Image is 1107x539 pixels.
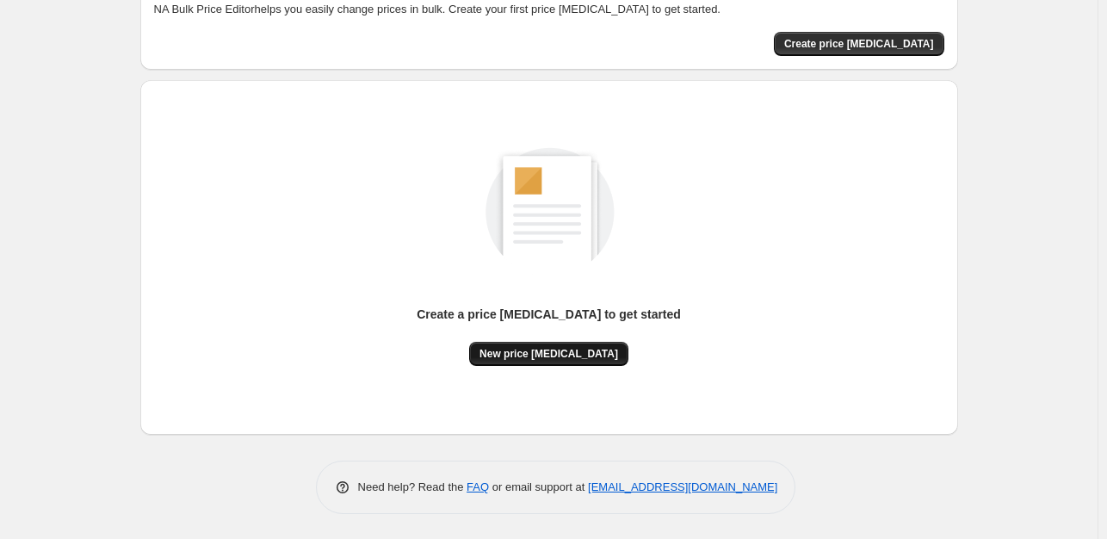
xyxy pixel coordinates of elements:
[774,32,944,56] button: Create price change job
[467,480,489,493] a: FAQ
[154,1,944,18] p: NA Bulk Price Editor helps you easily change prices in bulk. Create your first price [MEDICAL_DAT...
[588,480,777,493] a: [EMAIL_ADDRESS][DOMAIN_NAME]
[417,306,681,323] p: Create a price [MEDICAL_DATA] to get started
[479,347,618,361] span: New price [MEDICAL_DATA]
[469,342,628,366] button: New price [MEDICAL_DATA]
[489,480,588,493] span: or email support at
[784,37,934,51] span: Create price [MEDICAL_DATA]
[358,480,467,493] span: Need help? Read the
